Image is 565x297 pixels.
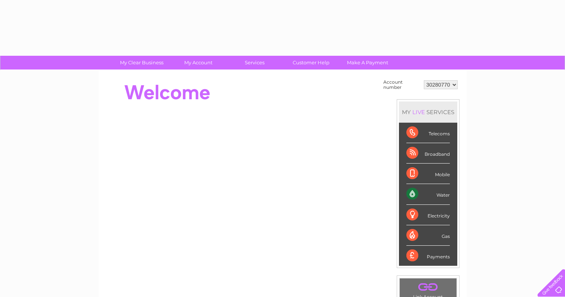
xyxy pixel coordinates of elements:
[406,205,450,225] div: Electricity
[337,56,398,70] a: Make A Payment
[381,78,422,92] td: Account number
[406,143,450,164] div: Broadband
[411,109,426,116] div: LIVE
[168,56,229,70] a: My Account
[399,101,457,123] div: MY SERVICES
[406,184,450,204] div: Water
[406,225,450,246] div: Gas
[406,123,450,143] div: Telecoms
[111,56,172,70] a: My Clear Business
[402,280,455,293] a: .
[224,56,285,70] a: Services
[280,56,342,70] a: Customer Help
[406,164,450,184] div: Mobile
[406,246,450,266] div: Payments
